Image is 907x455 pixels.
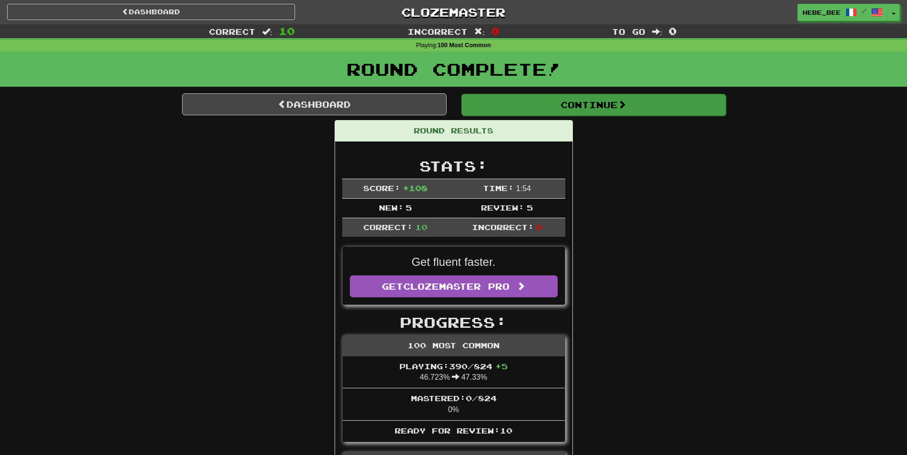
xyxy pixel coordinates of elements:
a: GetClozemaster Pro [350,275,558,297]
span: 10 [279,25,295,37]
h1: Round Complete! [3,60,904,79]
span: : [474,28,485,36]
span: New: [379,203,404,212]
span: Time: [483,183,514,192]
span: 0 [536,222,542,232]
span: 1 : 54 [516,184,531,192]
li: 0% [343,388,565,421]
span: Correct [209,27,255,36]
a: Dashboard [182,93,447,115]
span: Mastered: 0 / 824 [411,394,497,403]
a: Dashboard [7,4,295,20]
span: To go [612,27,645,36]
span: 0 [491,25,499,37]
h2: Stats: [342,158,565,174]
span: 10 [415,222,428,232]
span: Hebe_Bee [803,8,841,17]
span: Correct: [363,222,413,232]
span: 5 [406,203,412,212]
span: + 5 [495,362,508,371]
span: 0 [669,25,677,37]
span: Playing: 390 / 824 [399,362,508,371]
strong: 100 Most Common [438,42,491,49]
span: Incorrect [408,27,468,36]
div: 100 Most Common [343,335,565,356]
span: Clozemaster Pro [403,281,510,292]
h2: Progress: [342,314,565,330]
div: Round Results [335,121,572,142]
span: : [652,28,662,36]
a: Hebe_Bee / [797,4,888,21]
span: Score: [363,183,400,192]
li: 46.723% 47.33% [343,356,565,389]
span: Incorrect: [472,222,534,232]
span: 5 [527,203,533,212]
button: Continue [461,94,726,116]
span: Review: [481,203,524,212]
span: + 108 [403,183,428,192]
span: / [862,8,866,14]
a: Clozemaster [309,4,597,20]
p: Get fluent faster. [350,254,558,270]
span: : [262,28,273,36]
span: Ready for Review: 10 [395,426,512,435]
